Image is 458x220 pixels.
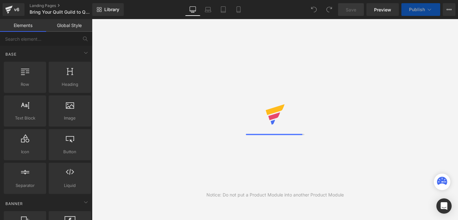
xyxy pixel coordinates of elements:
[346,6,356,13] span: Save
[436,198,452,214] div: Open Intercom Messenger
[30,10,91,15] span: Bring Your Quilt Guild to Quilt Town!
[185,3,200,16] a: Desktop
[200,3,216,16] a: Laptop
[323,3,336,16] button: Redo
[6,182,44,189] span: Separator
[104,7,119,12] span: Library
[231,3,246,16] a: Mobile
[51,115,89,121] span: Image
[443,3,455,16] button: More
[5,51,17,57] span: Base
[6,115,44,121] span: Text Block
[3,3,24,16] a: v6
[308,3,320,16] button: Undo
[6,81,44,88] span: Row
[5,201,24,207] span: Banner
[51,182,89,189] span: Liquid
[216,3,231,16] a: Tablet
[409,7,425,12] span: Publish
[92,3,124,16] a: New Library
[366,3,399,16] a: Preview
[46,19,92,32] a: Global Style
[206,191,344,198] div: Notice: Do not put a Product Module into another Product Module
[374,6,391,13] span: Preview
[13,5,21,14] div: v6
[51,148,89,155] span: Button
[30,3,103,8] a: Landing Pages
[6,148,44,155] span: Icon
[401,3,440,16] button: Publish
[51,81,89,88] span: Heading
